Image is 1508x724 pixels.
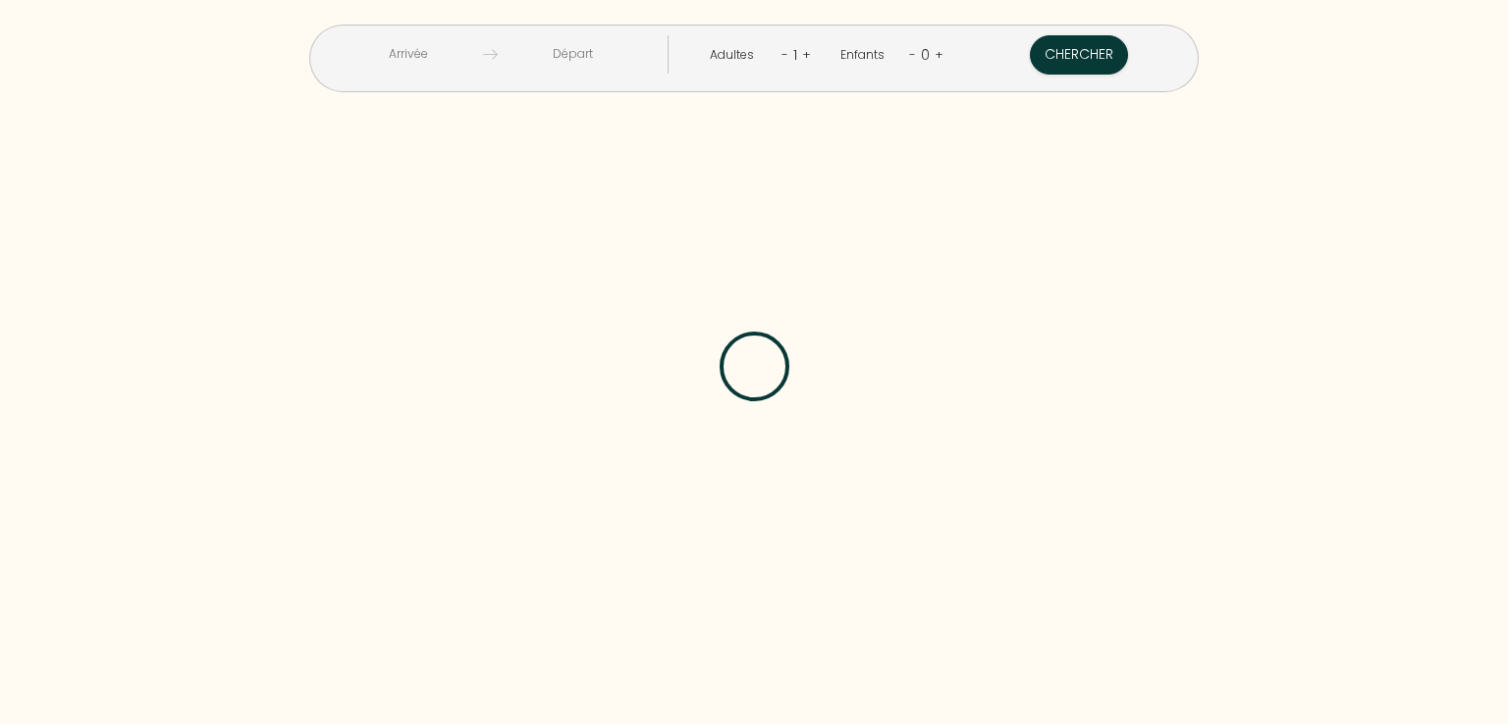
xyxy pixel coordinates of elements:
[483,47,498,62] img: guests
[781,45,788,64] a: -
[935,45,943,64] a: +
[909,45,916,64] a: -
[710,46,761,65] div: Adultes
[498,35,648,74] input: Départ
[840,46,891,65] div: Enfants
[1030,35,1128,75] button: Chercher
[802,45,811,64] a: +
[333,35,483,74] input: Arrivée
[788,39,802,71] div: 1
[916,39,935,71] div: 0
